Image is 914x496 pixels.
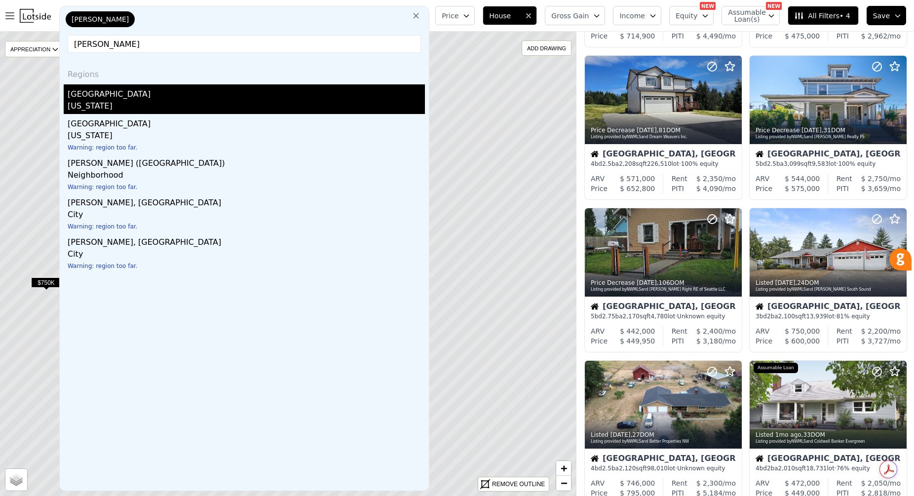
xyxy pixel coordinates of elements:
[837,174,852,184] div: Rent
[696,175,723,183] span: $ 2,350
[687,326,736,336] div: /mo
[756,160,901,168] div: 5 bd 2.5 ba sqft lot · 100% equity
[756,303,901,312] div: [GEOGRAPHIC_DATA], [GEOGRAPHIC_DATA]
[696,479,723,487] span: $ 2,300
[651,313,668,320] span: 4,780
[68,209,425,223] div: City
[620,479,655,487] span: $ 746,000
[619,11,645,21] span: Income
[556,476,571,491] a: Zoom out
[591,160,736,168] div: 4 bd 2.5 ba sqft lot · 100% equity
[861,185,887,192] span: $ 3,659
[756,326,769,336] div: ARV
[687,478,736,488] div: /mo
[435,6,475,25] button: Price
[756,174,769,184] div: ARV
[684,184,736,193] div: /mo
[700,2,716,10] div: NEW
[756,478,769,488] div: ARV
[669,6,714,25] button: Equity
[68,169,425,183] div: Neighborhood
[522,41,571,55] div: ADD DRAWING
[785,185,820,192] span: $ 575,000
[489,11,521,21] span: House
[788,6,858,25] button: All Filters• 4
[72,14,129,24] span: [PERSON_NAME]
[613,6,661,25] button: Income
[68,114,425,130] div: [GEOGRAPHIC_DATA]
[794,11,850,21] span: All Filters • 4
[722,6,780,25] button: Assumable Loan(s)
[756,184,772,193] div: Price
[68,193,425,209] div: [PERSON_NAME], [GEOGRAPHIC_DATA]
[591,303,599,310] img: House
[676,11,697,21] span: Equity
[561,462,567,474] span: +
[756,312,901,320] div: 3 bd 2 ba sqft lot · 81% equity
[749,55,906,200] a: Price Decrease [DATE],31DOMListing provided byNWMLSand [PERSON_NAME] Realty PSHouse[GEOGRAPHIC_DA...
[672,336,684,346] div: PITI
[620,337,655,345] span: $ 449,950
[837,326,852,336] div: Rent
[68,153,425,169] div: [PERSON_NAME] ([GEOGRAPHIC_DATA])
[591,279,737,287] div: Price Decrease , 106 DOM
[756,31,772,41] div: Price
[610,431,631,438] time: 2025-08-05 00:00
[584,208,741,352] a: Price Decrease [DATE],106DOMListing provided byNWMLSand [PERSON_NAME] Right RE of Seattle LLCHous...
[591,287,737,293] div: Listing provided by NWMLS and [PERSON_NAME] Right RE of Seattle LLC
[696,32,723,40] span: $ 4,490
[756,455,901,464] div: [GEOGRAPHIC_DATA], [GEOGRAPHIC_DATA]
[637,127,657,134] time: 2025-08-19 20:49
[852,478,901,488] div: /mo
[672,478,687,488] div: Rent
[778,313,795,320] span: 2,100
[684,31,736,41] div: /mo
[749,208,906,352] a: Listed [DATE],24DOMListing provided byNWMLSand [PERSON_NAME] South SoundHouse[GEOGRAPHIC_DATA], [...
[849,336,901,346] div: /mo
[591,150,736,160] div: [GEOGRAPHIC_DATA], [GEOGRAPHIC_DATA]
[591,31,608,41] div: Price
[756,464,901,472] div: 4 bd 2 ba sqft lot · 76% equity
[619,465,636,472] span: 2,120
[785,479,820,487] span: $ 472,000
[68,100,425,114] div: [US_STATE]
[591,455,599,462] img: House
[754,363,798,374] div: Assumable Loan
[591,134,737,140] div: Listing provided by NWMLS and Dream Weavers Inc.
[591,184,608,193] div: Price
[778,465,795,472] span: 2,010
[591,150,599,158] img: House
[696,327,723,335] span: $ 2,400
[687,174,736,184] div: /mo
[545,6,605,25] button: Gross Gain
[68,35,421,53] input: Enter another location
[766,2,782,10] div: NEW
[492,480,545,489] div: REMOVE OUTLINE
[696,185,723,192] span: $ 4,090
[837,31,849,41] div: PITI
[64,61,425,84] div: Regions
[861,327,887,335] span: $ 2,200
[756,279,902,287] div: Listed , 24 DOM
[591,326,605,336] div: ARV
[591,464,736,472] div: 4 bd 2.5 ba sqft lot · Unknown equity
[812,160,829,167] span: 9,583
[873,11,890,21] span: Save
[756,150,763,158] img: House
[756,287,902,293] div: Listing provided by NWMLS and [PERSON_NAME] South Sound
[591,126,737,134] div: Price Decrease , 81 DOM
[5,469,27,491] a: Layers
[785,32,820,40] span: $ 475,000
[591,478,605,488] div: ARV
[483,6,537,25] button: House
[647,465,668,472] span: 98,010
[837,336,849,346] div: PITI
[637,279,657,286] time: 2025-08-08 20:29
[756,336,772,346] div: Price
[867,6,906,25] button: Save
[551,11,589,21] span: Gross Gain
[756,455,763,462] img: House
[591,336,608,346] div: Price
[623,313,640,320] span: 2,170
[68,223,425,232] div: Warning: region too far.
